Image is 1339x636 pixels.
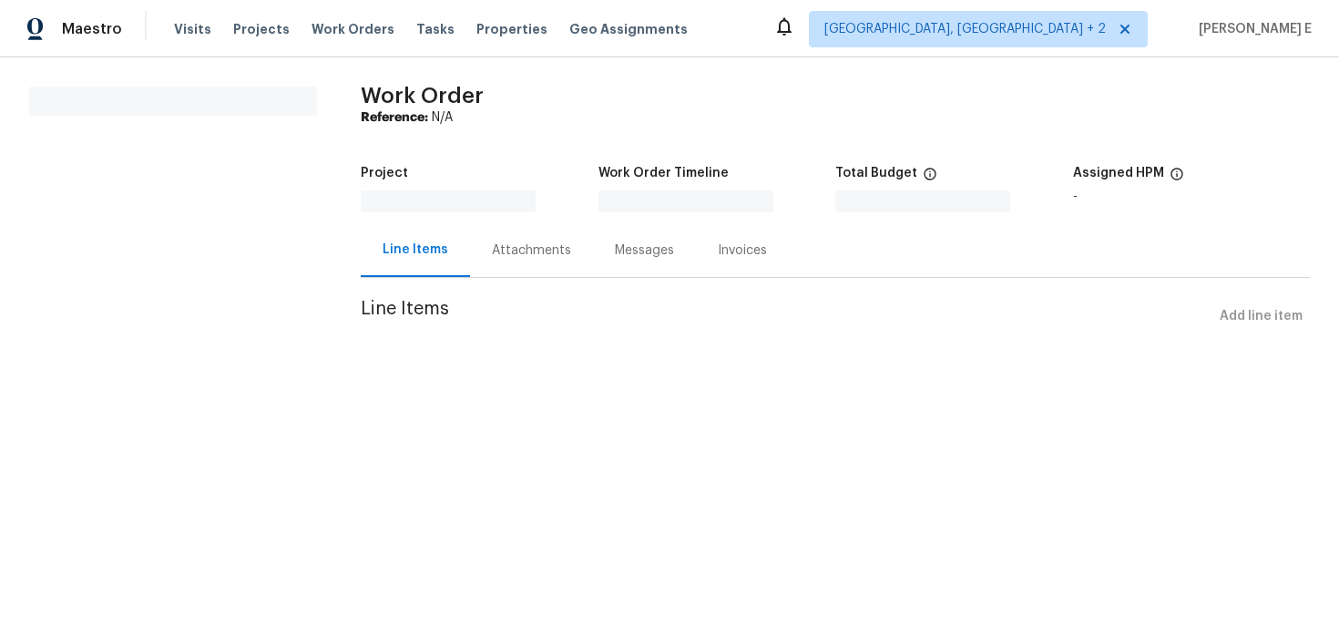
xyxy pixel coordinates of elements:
span: Properties [476,20,547,38]
span: [PERSON_NAME] E [1191,20,1312,38]
div: Line Items [383,241,448,259]
span: Geo Assignments [569,20,688,38]
div: - [1073,190,1311,203]
h5: Work Order Timeline [598,167,729,180]
span: Maestro [62,20,122,38]
div: Attachments [492,241,571,260]
span: The hpm assigned to this work order. [1170,167,1184,190]
span: Visits [174,20,211,38]
div: N/A [361,108,1310,127]
span: Tasks [416,23,455,36]
span: Work Orders [312,20,394,38]
span: Line Items [361,300,1212,333]
div: Invoices [718,241,767,260]
span: The total cost of line items that have been proposed by Opendoor. This sum includes line items th... [923,167,937,190]
span: Projects [233,20,290,38]
h5: Project [361,167,408,180]
h5: Assigned HPM [1073,167,1164,180]
b: Reference: [361,111,428,124]
span: [GEOGRAPHIC_DATA], [GEOGRAPHIC_DATA] + 2 [824,20,1106,38]
span: Work Order [361,85,484,107]
h5: Total Budget [835,167,917,180]
div: Messages [615,241,674,260]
